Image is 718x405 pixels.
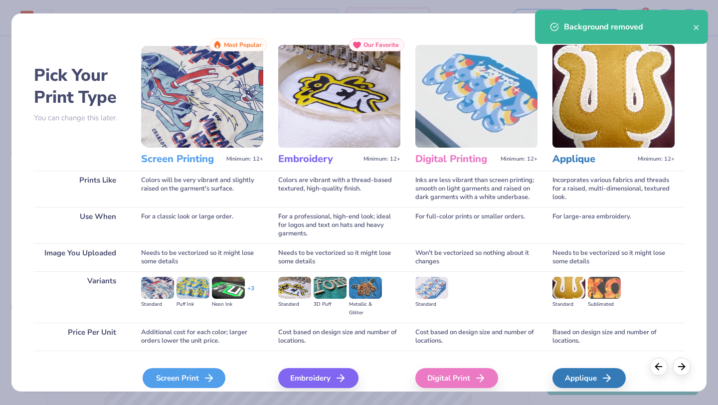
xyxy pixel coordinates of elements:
[552,45,675,148] img: Applique
[552,390,675,399] span: We'll vectorize your image.
[226,156,263,163] span: Minimum: 12+
[177,277,209,299] img: Puff Ink
[177,300,209,309] div: Puff Ink
[212,277,245,299] img: Neon Ink
[552,300,585,309] div: Standard
[415,207,538,243] div: For full-color prints or smaller orders.
[141,277,174,299] img: Standard
[501,156,538,163] span: Minimum: 12+
[34,323,126,351] div: Price Per Unit
[141,171,263,207] div: Colors will be very vibrant and slightly raised on the garment's surface.
[278,277,311,299] img: Standard
[247,284,254,301] div: + 3
[588,300,621,309] div: Sublimated
[143,368,225,388] div: Screen Print
[552,277,585,299] img: Standard
[564,21,693,33] div: Background removed
[415,153,497,166] h3: Digital Printing
[141,153,222,166] h3: Screen Printing
[588,277,621,299] img: Sublimated
[552,323,675,351] div: Based on design size and number of locations.
[278,368,359,388] div: Embroidery
[141,243,263,271] div: Needs to be vectorized so it might lose some details
[34,243,126,271] div: Image You Uploaded
[278,300,311,309] div: Standard
[224,41,262,48] span: Most Popular
[314,300,347,309] div: 3D Puff
[278,390,400,399] span: We'll vectorize your image.
[415,45,538,148] img: Digital Printing
[34,271,126,323] div: Variants
[415,323,538,351] div: Cost based on design size and number of locations.
[415,171,538,207] div: Inks are less vibrant than screen printing; smooth on light garments and raised on dark garments ...
[552,153,634,166] h3: Applique
[349,300,382,317] div: Metallic & Glitter
[141,300,174,309] div: Standard
[693,21,700,33] button: close
[278,45,400,148] img: Embroidery
[278,243,400,271] div: Needs to be vectorized so it might lose some details
[415,243,538,271] div: Won't be vectorized so nothing about it changes
[349,277,382,299] img: Metallic & Glitter
[552,171,675,207] div: Incorporates various fabrics and threads for a raised, multi-dimensional, textured look.
[278,153,359,166] h3: Embroidery
[415,277,448,299] img: Standard
[141,207,263,243] div: For a classic look or large order.
[552,243,675,271] div: Needs to be vectorized so it might lose some details
[278,207,400,243] div: For a professional, high-end look; ideal for logos and text on hats and heavy garments.
[34,207,126,243] div: Use When
[141,390,263,399] span: We'll vectorize your image.
[141,323,263,351] div: Additional cost for each color; larger orders lower the unit price.
[34,114,126,122] p: You can change this later.
[278,171,400,207] div: Colors are vibrant with a thread-based textured, high-quality finish.
[141,45,263,148] img: Screen Printing
[415,300,448,309] div: Standard
[212,300,245,309] div: Neon Ink
[363,41,399,48] span: Our Favorite
[552,368,626,388] div: Applique
[363,156,400,163] span: Minimum: 12+
[34,171,126,207] div: Prints Like
[314,277,347,299] img: 3D Puff
[415,368,498,388] div: Digital Print
[278,323,400,351] div: Cost based on design size and number of locations.
[552,207,675,243] div: For large-area embroidery.
[638,156,675,163] span: Minimum: 12+
[34,64,126,108] h2: Pick Your Print Type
